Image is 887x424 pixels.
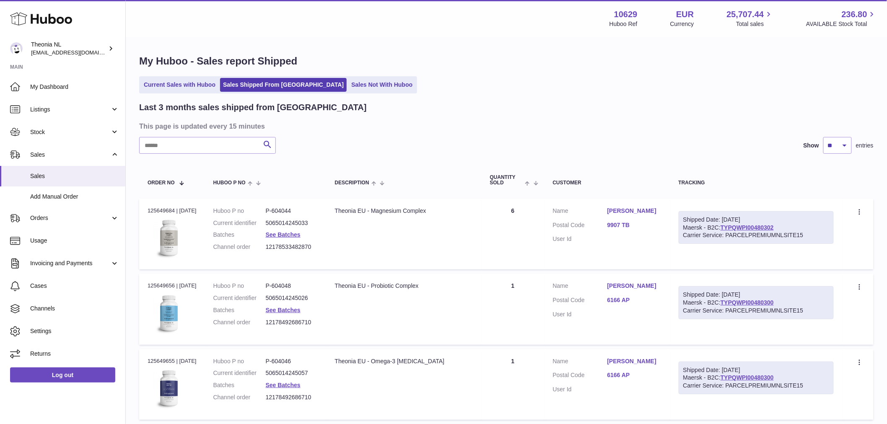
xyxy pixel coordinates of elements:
[266,282,318,290] dd: P-604048
[614,9,638,20] strong: 10629
[213,294,266,302] dt: Current identifier
[679,211,834,244] div: Maersk - B2C:
[806,20,877,28] span: AVAILABLE Stock Total
[553,385,607,393] dt: User Id
[335,180,369,186] span: Description
[553,282,607,292] dt: Name
[607,371,662,379] a: 6166 AP
[213,393,266,401] dt: Channel order
[609,20,638,28] div: Huboo Ref
[213,318,266,326] dt: Channel order
[30,259,110,267] span: Invoicing and Payments
[148,282,197,290] div: 125649656 | [DATE]
[335,282,473,290] div: Theonia EU - Probiotic Complex
[30,128,110,136] span: Stock
[10,367,115,383] a: Log out
[806,9,877,28] a: 236.80 AVAILABLE Stock Total
[726,9,773,28] a: 25,707.44 Total sales
[30,151,110,159] span: Sales
[213,357,266,365] dt: Huboo P no
[141,78,218,92] a: Current Sales with Huboo
[266,243,318,251] dd: 12178533482870
[213,180,246,186] span: Huboo P no
[213,231,266,239] dt: Batches
[30,172,119,180] span: Sales
[266,219,318,227] dd: 5065014245033
[553,180,662,186] div: Customer
[30,350,119,358] span: Returns
[679,286,834,319] div: Maersk - B2C:
[31,49,123,56] span: [EMAIL_ADDRESS][DOMAIN_NAME]
[266,207,318,215] dd: P-604044
[335,207,473,215] div: Theonia EU - Magnesium Complex
[721,299,774,306] a: TYPQWPI00480300
[30,214,110,222] span: Orders
[266,369,318,377] dd: 5065014245057
[335,357,473,365] div: Theonia EU - Omega-3 [MEDICAL_DATA]
[148,367,189,409] img: 106291725893086.jpg
[683,216,829,224] div: Shipped Date: [DATE]
[213,381,266,389] dt: Batches
[683,366,829,374] div: Shipped Date: [DATE]
[30,106,110,114] span: Listings
[266,382,301,388] a: See Batches
[10,42,23,55] img: info@wholesomegoods.eu
[804,142,819,150] label: Show
[148,217,189,259] img: 106291725893142.jpg
[30,282,119,290] span: Cases
[607,296,662,304] a: 6166 AP
[266,307,301,313] a: See Batches
[482,199,545,269] td: 6
[683,307,829,315] div: Carrier Service: PARCELPREMIUMNLSITE15
[482,274,545,344] td: 1
[683,291,829,299] div: Shipped Date: [DATE]
[553,357,607,367] dt: Name
[30,237,119,245] span: Usage
[676,9,694,20] strong: EUR
[148,357,197,365] div: 125649655 | [DATE]
[553,235,607,243] dt: User Id
[842,9,867,20] span: 236.80
[139,102,367,113] h2: Last 3 months sales shipped from [GEOGRAPHIC_DATA]
[856,142,874,150] span: entries
[683,382,829,390] div: Carrier Service: PARCELPREMIUMNLSITE15
[266,231,301,238] a: See Batches
[266,357,318,365] dd: P-604046
[213,306,266,314] dt: Batches
[213,219,266,227] dt: Current identifier
[139,54,874,68] h1: My Huboo - Sales report Shipped
[490,175,523,186] span: Quantity Sold
[721,224,774,231] a: TYPQWPI00480302
[31,41,106,57] div: Theonia NL
[266,294,318,302] dd: 5065014245026
[148,207,197,215] div: 125649684 | [DATE]
[553,371,607,381] dt: Postal Code
[148,292,189,334] img: 106291725893057.jpg
[213,282,266,290] dt: Huboo P no
[266,318,318,326] dd: 12178492686710
[607,282,662,290] a: [PERSON_NAME]
[679,180,834,186] div: Tracking
[726,9,764,20] span: 25,707.44
[30,193,119,201] span: Add Manual Order
[553,310,607,318] dt: User Id
[148,180,175,186] span: Order No
[607,357,662,365] a: [PERSON_NAME]
[30,305,119,313] span: Channels
[213,369,266,377] dt: Current identifier
[670,20,694,28] div: Currency
[736,20,773,28] span: Total sales
[266,393,318,401] dd: 12178492686710
[30,83,119,91] span: My Dashboard
[213,243,266,251] dt: Channel order
[139,122,871,131] h3: This page is updated every 15 minutes
[553,207,607,217] dt: Name
[607,221,662,229] a: 9907 TB
[607,207,662,215] a: [PERSON_NAME]
[220,78,347,92] a: Sales Shipped From [GEOGRAPHIC_DATA]
[482,349,545,420] td: 1
[679,362,834,395] div: Maersk - B2C:
[553,296,607,306] dt: Postal Code
[213,207,266,215] dt: Huboo P no
[348,78,415,92] a: Sales Not With Huboo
